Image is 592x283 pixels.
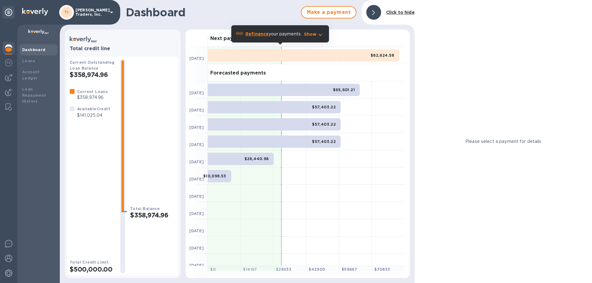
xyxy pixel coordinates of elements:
[189,160,204,164] b: [DATE]
[126,6,298,19] h1: Dashboard
[77,112,110,119] p: $141,025.04
[342,267,357,272] b: $ 56667
[5,59,12,67] img: Foreign exchange
[245,31,302,37] p: your payments.
[22,47,46,52] b: Dashboard
[333,87,355,92] b: $65,601.21
[189,177,204,181] b: [DATE]
[203,174,226,178] b: $10,098.53
[189,246,204,250] b: [DATE]
[70,46,176,52] h3: Total credit line
[22,8,48,15] img: Logo
[304,31,324,37] button: Show
[77,107,110,111] b: Available Credit
[77,94,108,101] p: $358,974.96
[189,263,204,268] b: [DATE]
[76,8,106,17] p: [PERSON_NAME] Traders, Inc.
[70,260,109,265] b: Total Credit Limit
[189,108,204,112] b: [DATE]
[374,267,390,272] b: $ 70833
[22,70,40,80] b: Account Ledger
[312,105,336,109] b: $57,403.22
[189,194,204,199] b: [DATE]
[210,36,246,42] h3: Next payment
[130,211,176,219] h2: $358,974.96
[189,125,204,130] b: [DATE]
[276,267,291,272] b: $ 28333
[386,10,415,15] b: Click to hide
[189,142,204,147] b: [DATE]
[22,87,46,104] b: Loan Repayment History
[312,122,336,127] b: $57,403.22
[189,228,204,233] b: [DATE]
[189,211,204,216] b: [DATE]
[77,89,108,94] b: Current Loans
[64,10,69,14] b: TI
[301,6,356,18] button: Make a payment
[312,139,336,144] b: $57,403.22
[371,53,394,58] b: $82,624.58
[245,156,269,161] b: $28,440.98
[465,138,541,145] p: Please select a payment for details
[306,9,351,16] span: Make a payment
[130,206,160,211] b: Total Balance
[189,91,204,95] b: [DATE]
[70,60,115,71] b: Current Outstanding Loan Balance
[210,70,266,76] h3: Forecasted payments
[2,6,15,18] div: Unpin categories
[245,31,269,36] b: Refinance
[70,71,115,79] h2: $358,974.96
[309,267,325,272] b: $ 42500
[70,265,115,273] h2: $500,000.00
[22,59,35,63] b: Loans
[304,31,317,37] p: Show
[189,56,204,61] b: [DATE]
